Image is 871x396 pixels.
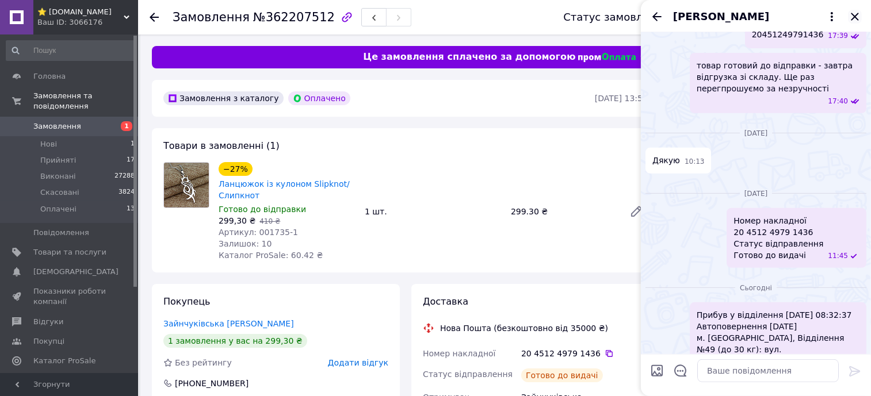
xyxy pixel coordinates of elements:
span: Без рейтингу [175,358,232,367]
span: №362207512 [253,10,335,24]
div: Ваш ID: 3066176 [37,17,138,28]
span: 1 [121,121,132,131]
span: [DATE] [740,189,773,199]
span: Оплачені [40,204,77,214]
div: 08.10.2025 [645,127,866,139]
div: Оплачено [288,91,350,105]
span: Каталог ProSale: 60.42 ₴ [219,251,323,260]
span: ⭐️ Mega-ShopUA.com.ua [37,7,124,17]
a: Зайнчуківська [PERSON_NAME] [163,319,294,328]
div: Готово до видачі [521,368,603,382]
span: Виконані [40,171,76,182]
span: 410 ₴ [259,217,280,225]
span: Скасовані [40,187,79,198]
span: [PERSON_NAME] [673,9,769,24]
span: Прибув у відділення [DATE] 08:32:37 Автоповернення [DATE] м. [GEOGRAPHIC_DATA], Відділення №49 (д... [697,309,859,378]
a: Редагувати [625,200,648,223]
span: 17:39 07.10.2025 [828,31,848,41]
span: Дякую [652,155,680,167]
span: Товари та послуги [33,247,106,257]
span: товар готовий до відправки - завтра відгрузка зі складу. Ще раз перегпрошуємо за незручності [697,60,859,94]
input: Пошук [6,40,136,61]
span: Товари в замовленні (1) [163,140,280,151]
span: Це замовлення сплачено за допомогою [363,51,575,64]
time: [DATE] 13:50 [595,94,648,103]
span: Замовлення [173,10,250,24]
div: Замовлення з каталогу [163,91,284,105]
span: Показники роботи компанії [33,286,106,307]
span: 11:45 10.10.2025 [828,251,848,261]
span: 10:13 08.10.2025 [685,157,705,167]
span: Відгуки [33,317,63,327]
div: 20 4512 4979 1436 [521,348,648,359]
button: [PERSON_NAME] [673,9,839,24]
span: Нові [40,139,57,149]
div: Нова Пошта (безкоштовно від 35000 ₴) [437,322,611,334]
button: Закрити [848,10,862,24]
span: Покупець [163,296,211,307]
span: Залишок: 10 [219,239,272,248]
div: [PHONE_NUMBER] [174,378,250,389]
span: Статус відправлення [423,370,513,379]
span: Покупці [33,336,64,347]
img: Ланцюжок із кулоном Slipknot/Слипкнот [164,163,209,207]
div: 12.10.2025 [645,282,866,293]
div: −27% [219,162,253,176]
span: 13 [127,204,135,214]
div: 1 замовлення у вас на 299,30 ₴ [163,334,307,348]
span: Номер накладної [423,349,496,358]
div: 10.10.2025 [645,187,866,199]
div: Статус замовлення [563,11,669,23]
span: Повідомлення [33,228,89,238]
div: 1 шт. [360,203,506,220]
span: [DATE] [740,129,773,139]
span: 17 [127,155,135,166]
span: Доставка [423,296,468,307]
span: 299,30 ₴ [219,216,255,225]
span: 3824 [119,187,135,198]
button: Відкрити шаблони відповідей [673,363,688,378]
span: Артикул: 001735-1 [219,228,298,237]
span: Прийняті [40,155,76,166]
span: Додати відгук [328,358,388,367]
span: Каталог ProSale [33,356,95,366]
span: 17:40 07.10.2025 [828,97,848,106]
span: Замовлення [33,121,81,132]
a: Ланцюжок із кулоном Slipknot/Слипкнот [219,179,350,200]
div: 299.30 ₴ [506,203,620,220]
span: Головна [33,71,66,82]
span: Готово до відправки [219,205,306,214]
span: 1 [131,139,135,149]
span: Сьогодні [735,283,777,293]
span: 20451249791436 [752,29,824,41]
span: [DEMOGRAPHIC_DATA] [33,267,119,277]
span: Замовлення та повідомлення [33,91,138,112]
div: Повернутися назад [150,11,159,23]
span: 27288 [114,171,135,182]
span: Номер накладної 20 4512 4979 1436 Статус відправлення Готово до видачі [734,215,823,261]
button: Назад [650,10,664,24]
